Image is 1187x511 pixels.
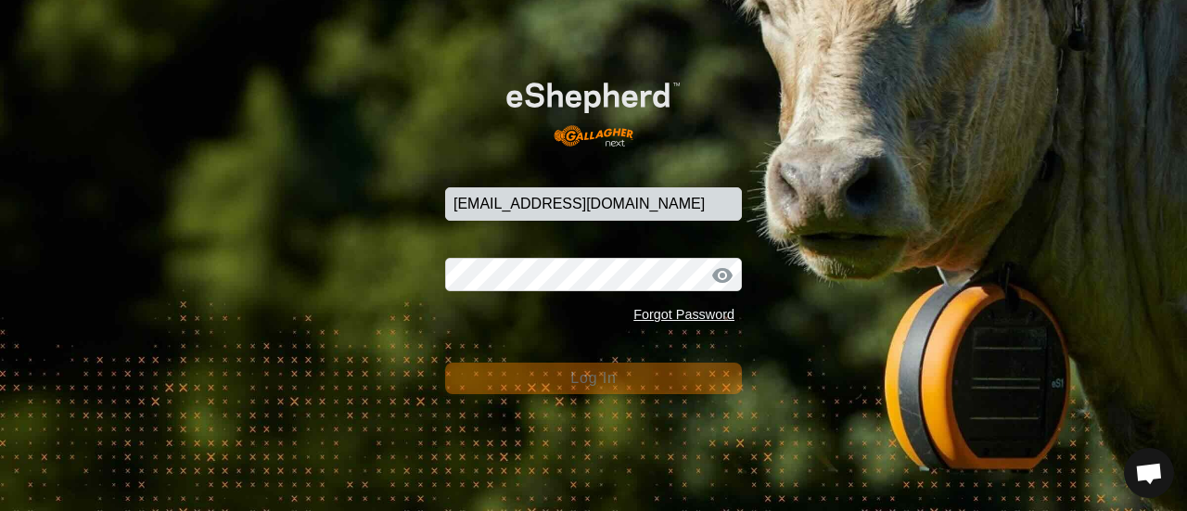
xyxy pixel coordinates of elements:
[1124,448,1174,498] div: Open chat
[570,370,616,386] span: Log In
[475,57,712,159] img: E-shepherd Logo
[445,187,742,221] input: Email Address
[633,307,734,322] a: Forgot Password
[445,363,742,394] button: Log In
